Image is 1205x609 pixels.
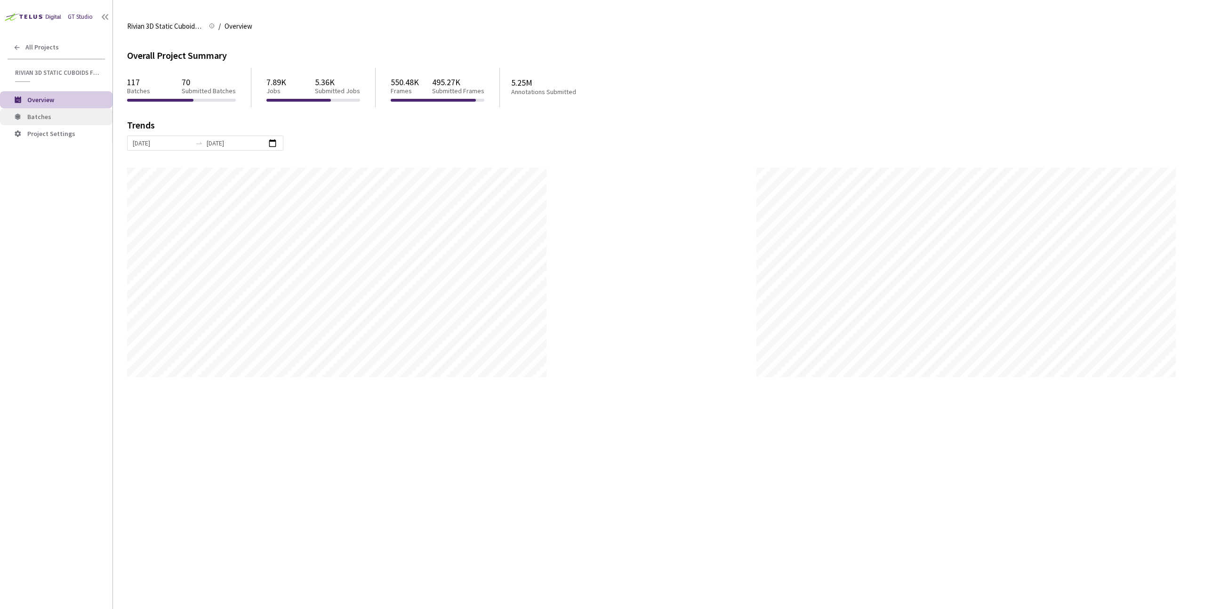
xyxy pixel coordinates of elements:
[218,21,221,32] li: /
[315,87,360,95] p: Submitted Jobs
[25,43,59,51] span: All Projects
[315,77,360,87] p: 5.36K
[432,87,484,95] p: Submitted Frames
[27,129,75,138] span: Project Settings
[133,138,192,148] input: Start date
[182,87,236,95] p: Submitted Batches
[266,87,286,95] p: Jobs
[432,77,484,87] p: 495.27K
[68,13,93,22] div: GT Studio
[511,78,613,88] p: 5.25M
[195,139,203,147] span: to
[15,69,99,77] span: Rivian 3D Static Cuboids fixed[2024-25]
[266,77,286,87] p: 7.89K
[225,21,252,32] span: Overview
[127,77,150,87] p: 117
[391,87,419,95] p: Frames
[195,139,203,147] span: swap-right
[391,77,419,87] p: 550.48K
[127,21,203,32] span: Rivian 3D Static Cuboids fixed[2024-25]
[127,120,1178,136] div: Trends
[27,112,51,121] span: Batches
[511,88,613,96] p: Annotations Submitted
[27,96,54,104] span: Overview
[207,138,265,148] input: End date
[182,77,236,87] p: 70
[127,87,150,95] p: Batches
[127,49,1191,63] div: Overall Project Summary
